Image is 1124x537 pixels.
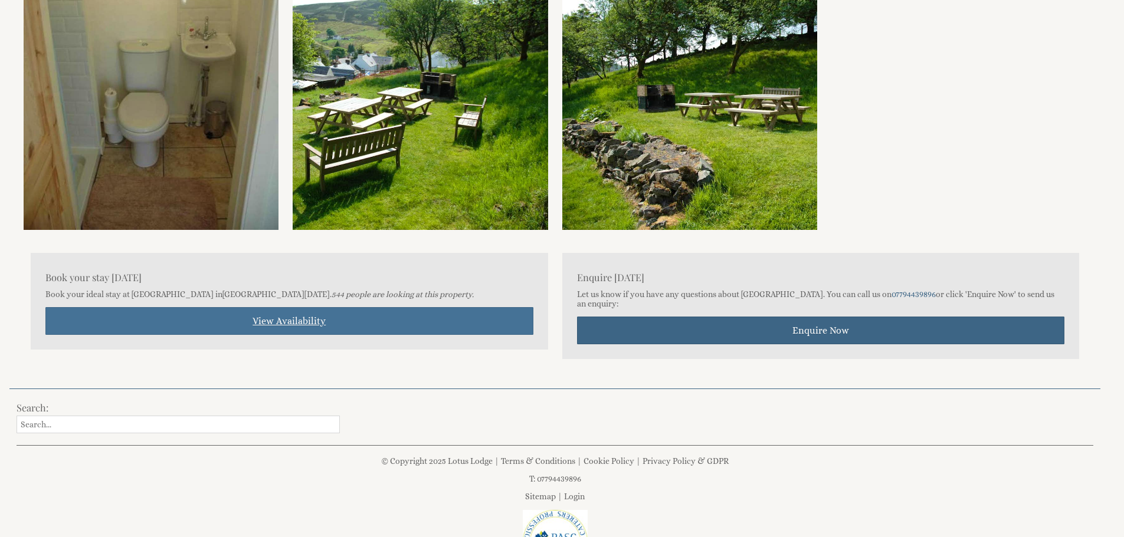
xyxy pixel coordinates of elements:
a: View Availability [45,307,533,335]
span: | [494,456,499,466]
a: Login [564,492,585,501]
i: 544 people are looking at this property. [332,289,474,299]
h3: Search: [17,401,340,414]
a: © Copyright 2025 Lotus Lodge [381,456,493,466]
a: T: 07794439896 [529,474,581,483]
a: Sitemap [525,492,556,501]
a: [GEOGRAPHIC_DATA] [222,289,304,299]
p: Let us know if you have any questions about [GEOGRAPHIC_DATA]. You can call us on or click 'Enqui... [577,289,1065,308]
a: Privacy Policy & GDPR [643,456,729,466]
p: Book your ideal stay at [GEOGRAPHIC_DATA] in [DATE]. [45,289,533,299]
h3: Book your stay [DATE] [45,271,533,284]
a: Terms & Conditions [501,456,575,466]
a: 07794439896 [892,289,936,299]
input: Search... [17,416,340,433]
a: Enquire Now [577,317,1065,344]
span: | [577,456,582,466]
span: | [636,456,641,466]
h3: Enquire [DATE] [577,271,1065,284]
span: | [558,492,562,501]
a: Cookie Policy [584,456,634,466]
